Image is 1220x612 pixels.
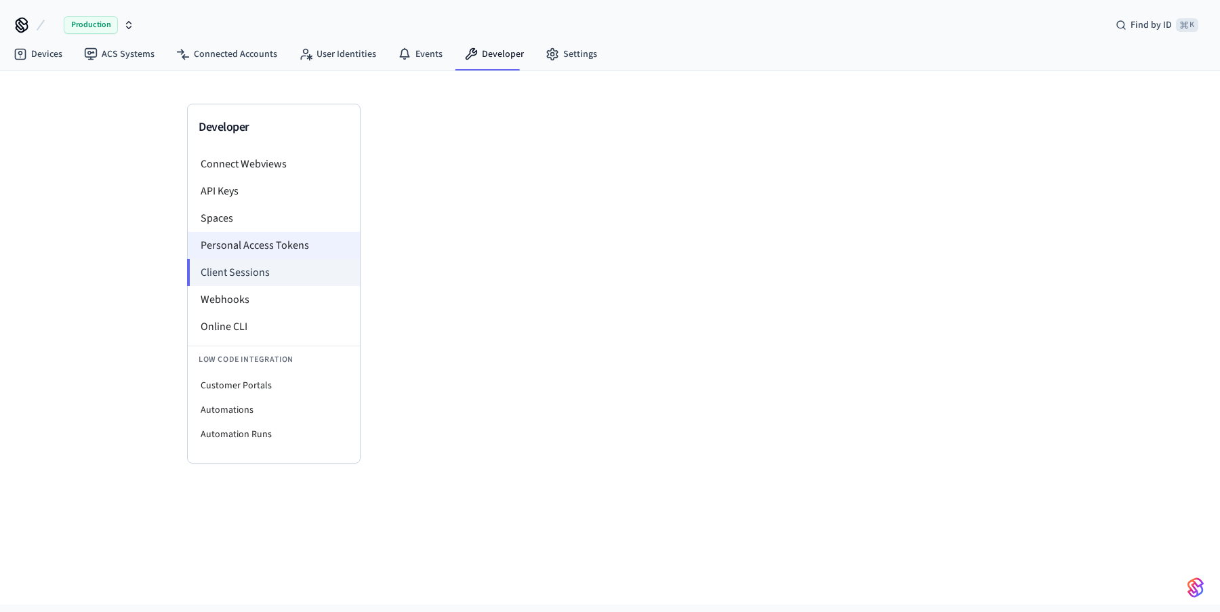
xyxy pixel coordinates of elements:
[188,313,360,340] li: Online CLI
[199,118,349,137] h3: Developer
[188,286,360,313] li: Webhooks
[165,42,288,66] a: Connected Accounts
[73,42,165,66] a: ACS Systems
[1187,577,1204,598] img: SeamLogoGradient.69752ec5.svg
[188,422,360,447] li: Automation Runs
[1105,13,1209,37] div: Find by ID⌘ K
[188,232,360,259] li: Personal Access Tokens
[453,42,535,66] a: Developer
[188,373,360,398] li: Customer Portals
[188,398,360,422] li: Automations
[288,42,387,66] a: User Identities
[535,42,608,66] a: Settings
[387,42,453,66] a: Events
[188,150,360,178] li: Connect Webviews
[1131,18,1172,32] span: Find by ID
[188,346,360,373] li: Low Code Integration
[1176,18,1198,32] span: ⌘ K
[187,259,360,286] li: Client Sessions
[64,16,118,34] span: Production
[3,42,73,66] a: Devices
[188,205,360,232] li: Spaces
[188,178,360,205] li: API Keys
